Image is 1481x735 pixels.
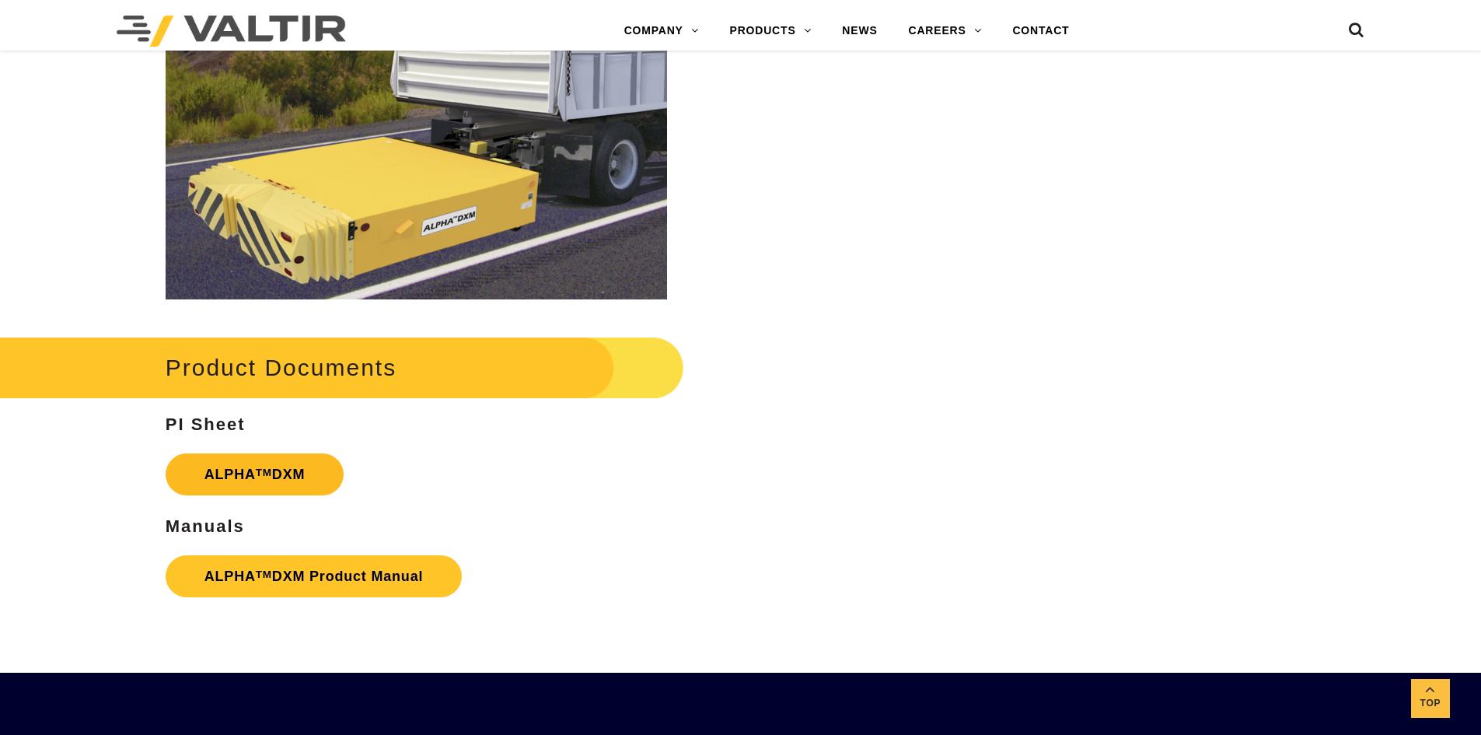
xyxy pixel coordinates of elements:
[1411,679,1450,718] a: Top
[256,569,272,580] sup: TM
[609,16,714,47] a: COMPANY
[117,16,346,47] img: Valtir
[166,555,463,597] a: ALPHATMDXM Product Manual
[1411,695,1450,712] span: Top
[826,16,892,47] a: NEWS
[256,467,272,478] sup: TM
[166,516,245,536] strong: Manuals
[166,453,344,495] a: ALPHATMDXM
[893,16,997,47] a: CAREERS
[166,415,246,434] strong: PI Sheet
[997,16,1085,47] a: CONTACT
[714,16,827,47] a: PRODUCTS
